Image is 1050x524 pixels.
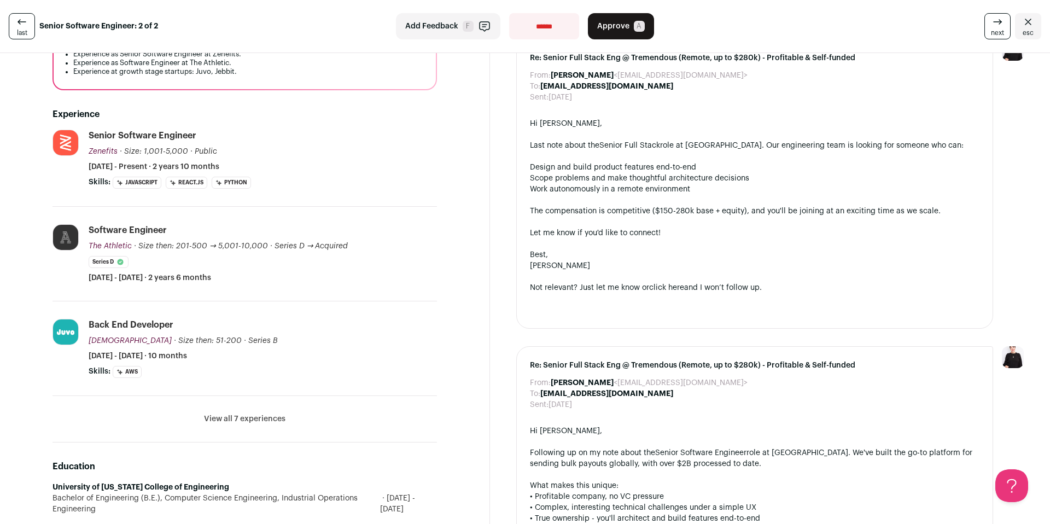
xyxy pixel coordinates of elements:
[530,206,979,217] div: The compensation is competitive ($150-280k base + equity), and you'll be joining at an exciting t...
[530,377,551,388] dt: From:
[551,377,748,388] dd: <[EMAIL_ADDRESS][DOMAIN_NAME]>
[89,177,110,188] span: Skills:
[649,284,684,292] a: click here
[73,67,423,76] li: Experience at growth stage startups: Juvo, Jebbit.
[530,282,979,293] div: Not relevant? Just let me know or and I won’t follow up.
[530,162,979,173] li: Design and build product features end-to-end
[212,177,251,189] li: Python
[52,484,229,491] strong: University of [US_STATE] College of Engineering
[1002,346,1024,368] img: 9240684-medium_jpg
[530,140,979,151] div: Last note about the role at [GEOGRAPHIC_DATA]. Our engineering team is looking for someone who can:
[89,161,219,172] span: [DATE] - Present · 2 years 10 months
[89,242,132,250] span: The Athletic
[599,142,660,149] a: Senior Full Stack
[39,21,158,32] strong: Senior Software Engineer: 2 of 2
[53,130,78,155] img: ac28d9a5626ac6fe9911670b3bd20da94b58a2383506eab00158798266b119fe.jpg
[396,13,500,39] button: Add Feedback F
[530,426,979,436] div: Hi [PERSON_NAME],
[540,390,673,398] b: [EMAIL_ADDRESS][DOMAIN_NAME]
[530,53,979,63] span: Re: Senior Full Stack Eng @ Tremendous (Remote, up to $280k) - Profitable & Self-funded
[530,70,551,81] dt: From:
[17,28,27,37] span: last
[530,388,540,399] dt: To:
[530,360,979,371] span: Re: Senior Full Stack Eng @ Tremendous (Remote, up to $280k) - Profitable & Self-funded
[551,70,748,81] dd: <[EMAIL_ADDRESS][DOMAIN_NAME]>
[530,491,979,502] div: • Profitable company, no VC pressure
[405,21,458,32] span: Add Feedback
[530,228,979,238] div: Let me know if you'd like to connect!
[634,21,645,32] span: A
[248,337,278,345] span: Series B
[530,480,979,491] div: What makes this unique:
[530,399,549,410] dt: Sent:
[244,335,246,346] span: ·
[134,242,268,250] span: · Size then: 201-500 → 5,001-10,000
[53,225,78,250] img: 4b3a80154e3d8e3ae5205a7d03d5de47983ff800899ee7019e1314e7845175ad.jpg
[113,366,142,378] li: AWS
[113,177,161,189] li: JavaScript
[166,177,207,189] li: React.js
[530,249,979,260] div: Best,
[530,118,979,129] div: Hi [PERSON_NAME],
[530,92,549,103] dt: Sent:
[73,50,423,59] li: Experience as Senior Software Engineer at Zenefits.
[275,242,348,250] span: Series D → Acquired
[530,260,979,271] div: [PERSON_NAME]
[991,28,1004,37] span: next
[463,21,474,32] span: F
[52,493,437,515] div: Bachelor of Engineering (B.E.), Computer Science Engineering, Industrial Operations Engineering
[89,256,129,268] li: Series D
[52,460,437,473] h2: Education
[530,81,540,92] dt: To:
[551,379,614,387] b: [PERSON_NAME]
[549,92,572,103] dd: [DATE]
[549,399,572,410] dd: [DATE]
[530,447,979,469] div: Following up on my note about the role at [GEOGRAPHIC_DATA]. We've built the go-to platform for s...
[89,148,118,155] span: Zenefits
[89,130,196,142] div: Senior Software Engineer
[530,173,979,184] li: Scope problems and make thoughtful architecture decisions
[89,366,110,377] span: Skills:
[190,146,192,157] span: ·
[540,83,673,90] b: [EMAIL_ADDRESS][DOMAIN_NAME]
[551,72,614,79] b: [PERSON_NAME]
[89,351,187,362] span: [DATE] - [DATE] · 10 months
[995,469,1028,502] iframe: Help Scout Beacon - Open
[597,21,629,32] span: Approve
[174,337,242,345] span: · Size then: 51-200
[89,319,173,331] div: Back End Developer
[380,493,437,515] span: [DATE] - [DATE]
[530,184,979,195] li: Work autonomously in a remote environment
[89,337,172,345] span: [DEMOGRAPHIC_DATA]
[195,148,217,155] span: Public
[588,13,654,39] button: Approve A
[984,13,1011,39] a: next
[1023,28,1034,37] span: esc
[53,319,78,345] img: 25335abed18a159fb33de52f7da04c2ac719fd3bdba2de865b37d81cf59025d9.jpg
[204,414,285,424] button: View all 7 experiences
[655,449,746,457] a: Senior Software Engineer
[52,108,437,121] h2: Experience
[9,13,35,39] a: last
[89,224,167,236] div: Software Engineer
[120,148,188,155] span: · Size: 1,001-5,000
[530,513,979,524] div: • True ownership - you'll architect and build features end-to-end
[1015,13,1041,39] a: Close
[73,59,423,67] li: Experience as Software Engineer at The Athletic.
[270,241,272,252] span: ·
[89,272,211,283] span: [DATE] - [DATE] · 2 years 6 months
[530,502,979,513] div: • Complex, interesting technical challenges under a simple UX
